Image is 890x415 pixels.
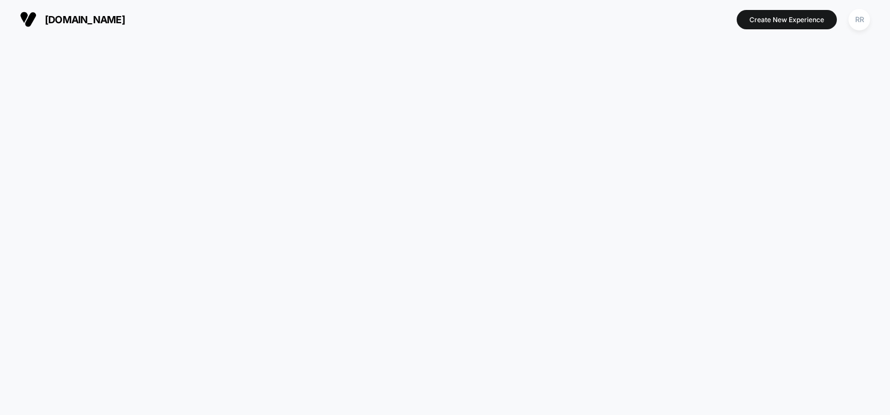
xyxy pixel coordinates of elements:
[20,11,37,28] img: Visually logo
[848,9,870,30] div: RR
[737,10,837,29] button: Create New Experience
[845,8,873,31] button: RR
[45,14,125,25] span: [DOMAIN_NAME]
[17,11,128,28] button: [DOMAIN_NAME]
